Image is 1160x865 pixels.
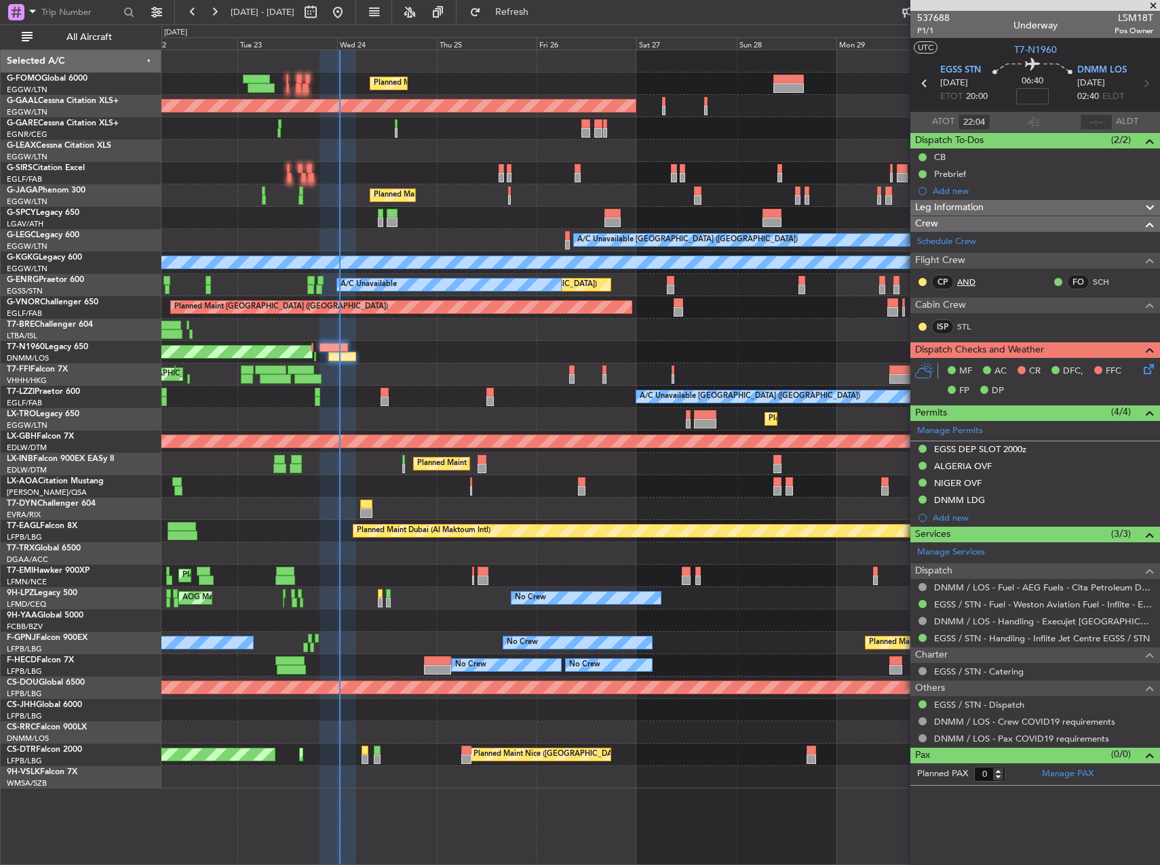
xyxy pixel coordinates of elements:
div: Planned Maint Dubai (Al Maktoum Intl) [357,521,490,541]
span: G-FOMO [7,75,41,83]
a: 9H-YAAGlobal 5000 [7,611,83,620]
a: EGGW/LTN [7,241,47,252]
a: EGSS / STN - Dispatch [934,699,1024,710]
span: (4/4) [1111,405,1131,419]
a: SCH [1093,276,1123,288]
a: 9H-LPZLegacy 500 [7,589,77,597]
span: CS-JHH [7,701,36,709]
a: DGAA/ACC [7,555,48,565]
div: Thu 25 [437,37,537,49]
span: LSM18T [1115,11,1153,25]
a: T7-FFIFalcon 7X [7,365,68,374]
div: No Crew [455,655,486,675]
span: DNMM LOS [1077,64,1127,77]
a: EGGW/LTN [7,264,47,274]
span: 537688 [917,11,950,25]
span: Pax [915,748,930,763]
a: EGLF/FAB [7,398,42,408]
span: T7-N1960 [7,343,45,351]
span: 9H-YAA [7,611,37,620]
span: G-GAAL [7,97,38,105]
span: FP [959,384,969,398]
div: Mon 22 [138,37,237,49]
a: DNMM / LOS - Fuel - AEG Fuels - Cita Petroleum DNMM / LOS [934,582,1153,593]
div: Planned Maint Nice ([GEOGRAPHIC_DATA]) [473,744,625,765]
a: LFMN/NCE [7,577,47,587]
a: DNMM/LOS [7,353,49,363]
span: [DATE] [1077,77,1105,90]
div: Sat 27 [636,37,736,49]
a: G-FOMOGlobal 6000 [7,75,88,83]
input: Trip Number [41,2,119,22]
a: LFPB/LBG [7,644,42,654]
a: EGLF/FAB [7,308,42,319]
span: (0/0) [1111,747,1131,761]
span: (2/2) [1111,133,1131,147]
span: T7-N1960 [1014,43,1057,57]
a: 9H-VSLKFalcon 7X [7,768,77,776]
span: LX-GBH [7,432,37,441]
div: Add new [933,185,1153,197]
span: Crew [915,216,938,232]
span: Flight Crew [915,253,965,268]
span: 9H-LPZ [7,589,34,597]
div: No Crew [569,655,600,675]
div: CP [931,275,954,289]
a: CS-JHHGlobal 6000 [7,701,82,709]
span: LX-INB [7,455,33,463]
span: DP [992,384,1004,398]
a: [PERSON_NAME]/QSA [7,487,87,498]
div: AOG Maint Cannes (Mandelieu) [182,588,291,608]
a: LFPB/LBG [7,666,42,677]
a: G-GARECessna Citation XLS+ [7,119,119,127]
a: STL [957,321,988,333]
span: ETOT [940,90,963,104]
span: Others [915,681,945,696]
button: Refresh [463,1,545,23]
a: DNMM / LOS - Pax COVID19 requirements [934,733,1109,744]
span: T7-TRX [7,544,35,552]
a: EGGW/LTN [7,197,47,207]
span: Charter [915,647,948,663]
span: G-GARE [7,119,38,127]
span: T7-FFI [7,365,31,374]
a: DNMM / LOS - Crew COVID19 requirements [934,716,1115,727]
a: EGGW/LTN [7,107,47,117]
a: G-KGKGLegacy 600 [7,254,82,262]
button: All Aircraft [15,26,147,48]
a: T7-EAGLFalcon 8X [7,522,77,530]
div: NIGER OVF [934,477,982,489]
span: (3/3) [1111,527,1131,541]
div: Fri 26 [537,37,636,49]
a: LFPB/LBG [7,689,42,699]
span: T7-BRE [7,321,35,329]
a: LX-INBFalcon 900EX EASy II [7,455,114,463]
span: [DATE] - [DATE] [231,6,294,18]
div: Planned Maint [GEOGRAPHIC_DATA] [182,565,312,586]
div: Planned Maint [GEOGRAPHIC_DATA] ([GEOGRAPHIC_DATA]) [374,73,587,94]
span: P1/1 [917,25,950,37]
span: T7-DYN [7,500,37,508]
span: Leg Information [915,200,984,216]
div: ISP [931,319,954,334]
span: CS-DOU [7,679,39,687]
span: 20:00 [966,90,988,104]
div: A/C Unavailable [GEOGRAPHIC_DATA] ([GEOGRAPHIC_DATA]) [577,230,798,250]
a: DNMM / LOS - Handling - Execujet [GEOGRAPHIC_DATA] DNMM / LOS [934,616,1153,627]
a: CS-DOUGlobal 6500 [7,679,85,687]
div: No Crew [507,632,538,653]
div: Sun 28 [737,37,836,49]
a: T7-DYNChallenger 604 [7,500,96,508]
div: Mon 29 [836,37,936,49]
a: T7-TRXGlobal 6500 [7,544,81,552]
a: EGLF/FAB [7,174,42,184]
a: EGNR/CEG [7,129,47,140]
span: T7-LZZI [7,388,35,396]
a: G-LEAXCessna Citation XLS [7,142,111,150]
div: Add new [933,512,1153,523]
span: F-HECD [7,656,37,664]
span: ELDT [1102,90,1124,104]
a: T7-N1960Legacy 650 [7,343,88,351]
a: F-HECDFalcon 7X [7,656,74,664]
a: WMSA/SZB [7,778,47,788]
